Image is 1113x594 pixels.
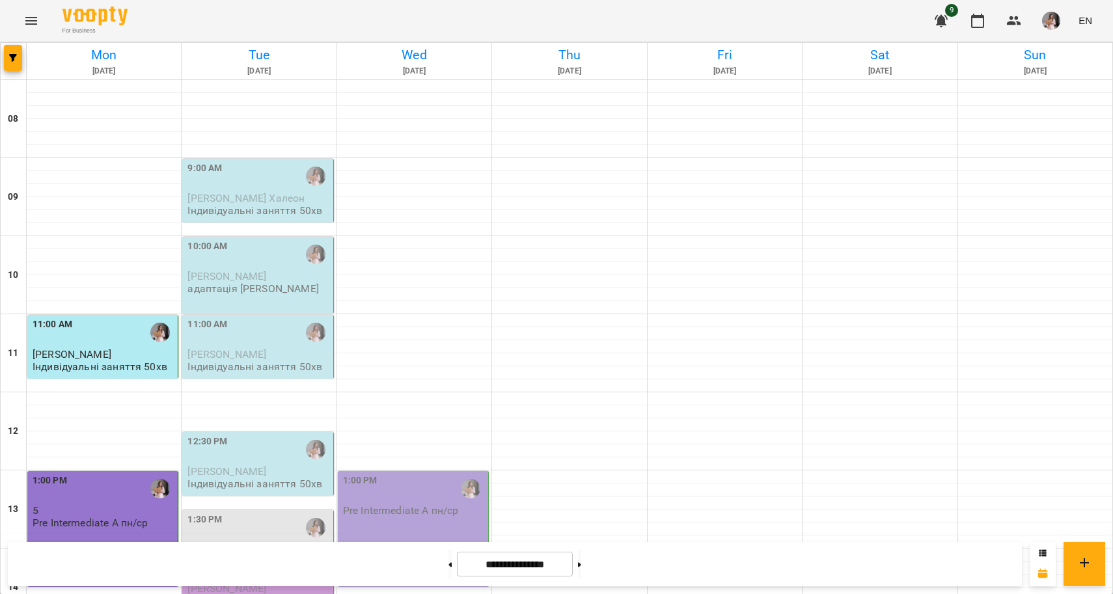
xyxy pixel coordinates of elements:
[306,245,325,264] img: Марія Бєлогурова
[187,270,266,282] span: [PERSON_NAME]
[187,161,222,176] label: 9:00 AM
[804,45,955,65] h6: Sat
[187,317,227,332] label: 11:00 AM
[650,45,800,65] h6: Fri
[1079,14,1092,27] span: EN
[187,239,227,254] label: 10:00 AM
[461,479,480,498] img: Марія Бєлогурова
[650,65,800,77] h6: [DATE]
[150,323,170,342] img: Марія Бєлогурова
[8,190,18,204] h6: 09
[343,505,459,516] p: Pre Intermediate A пн/ср
[187,348,266,360] span: [PERSON_NAME]
[62,7,128,25] img: Voopty Logo
[184,65,334,77] h6: [DATE]
[306,518,325,537] img: Марія Бєлогурова
[339,65,489,77] h6: [DATE]
[33,517,148,528] p: Pre Intermediate A пн/ср
[29,65,179,77] h6: [DATE]
[187,361,322,372] p: Індивідуальні заняття 50хв
[8,502,18,517] h6: 13
[945,4,958,17] span: 9
[33,361,167,372] p: Індивідуальні заняття 50хв
[33,505,175,516] p: 5
[33,474,67,488] label: 1:00 PM
[187,513,222,527] label: 1:30 PM
[960,45,1110,65] h6: Sun
[343,474,378,488] label: 1:00 PM
[33,317,72,332] label: 11:00 AM
[494,65,644,77] h6: [DATE]
[8,112,18,126] h6: 08
[306,323,325,342] img: Марія Бєлогурова
[187,465,266,478] span: [PERSON_NAME]
[1073,8,1097,33] button: EN
[29,45,179,65] h6: Mon
[306,440,325,459] img: Марія Бєлогурова
[8,424,18,439] h6: 12
[306,167,325,186] img: Марія Бєлогурова
[804,65,955,77] h6: [DATE]
[150,479,170,498] img: Марія Бєлогурова
[8,268,18,282] h6: 10
[187,435,227,449] label: 12:30 PM
[187,192,305,204] span: [PERSON_NAME] Халеон
[187,283,318,294] p: адаптація [PERSON_NAME]
[33,348,111,360] span: [PERSON_NAME]
[494,45,644,65] h6: Thu
[187,478,322,489] p: Індивідуальні заняття 50хв
[184,45,334,65] h6: Tue
[339,45,489,65] h6: Wed
[8,346,18,360] h6: 11
[960,65,1110,77] h6: [DATE]
[16,5,47,36] button: Menu
[62,27,128,35] span: For Business
[187,205,322,216] p: Індивідуальні заняття 50хв
[1042,12,1060,30] img: b3d641f4c4777ccbd52dfabb287f3e8a.jpg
